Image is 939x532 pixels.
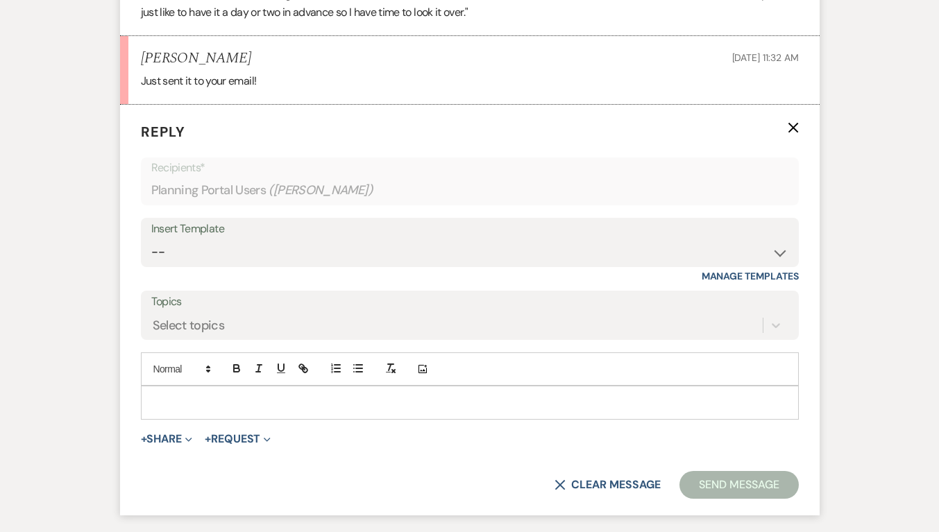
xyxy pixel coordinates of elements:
[141,50,251,67] h5: [PERSON_NAME]
[141,72,799,90] p: Just sent it to your email!
[151,219,788,239] div: Insert Template
[141,123,185,141] span: Reply
[141,434,147,445] span: +
[205,434,271,445] button: Request
[205,434,211,445] span: +
[679,471,798,499] button: Send Message
[732,51,799,64] span: [DATE] 11:32 AM
[151,177,788,204] div: Planning Portal Users
[702,270,799,282] a: Manage Templates
[269,181,373,200] span: ( [PERSON_NAME] )
[141,434,193,445] button: Share
[151,159,788,177] p: Recipients*
[153,316,225,335] div: Select topics
[151,292,788,312] label: Topics
[555,479,660,490] button: Clear message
